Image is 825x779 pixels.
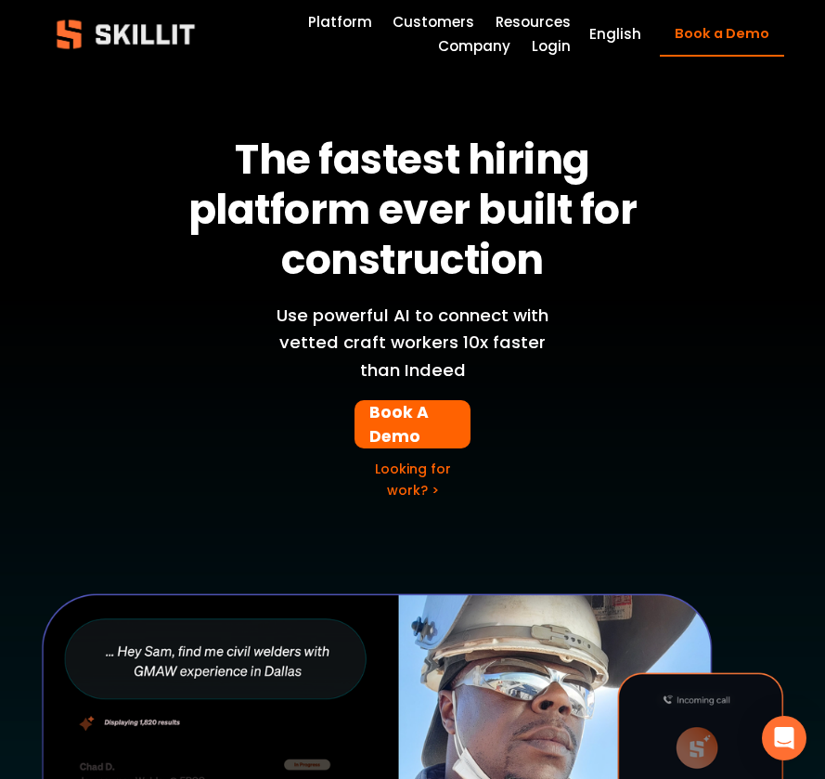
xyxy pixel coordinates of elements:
[589,22,641,46] div: language picker
[496,10,571,34] a: folder dropdown
[393,10,474,34] a: Customers
[496,12,571,33] span: Resources
[375,460,451,500] a: Looking for work? >
[532,34,571,58] a: Login
[762,716,806,760] div: Open Intercom Messenger
[188,131,645,288] strong: The fastest hiring platform ever built for construction
[308,10,372,34] a: Platform
[261,302,564,383] p: Use powerful AI to connect with vetted craft workers 10x faster than Indeed
[354,400,470,448] a: Book A Demo
[660,13,783,57] a: Book a Demo
[438,34,510,58] a: Company
[589,24,641,45] span: English
[41,6,210,62] img: Skillit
